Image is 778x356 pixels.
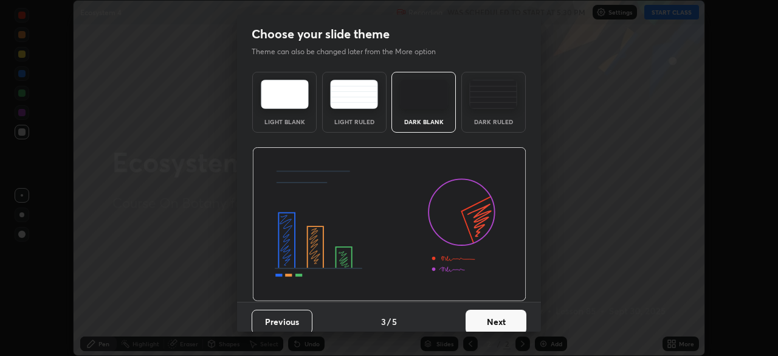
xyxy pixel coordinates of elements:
div: Light Blank [260,119,309,125]
p: Theme can also be changed later from the More option [252,46,449,57]
h4: / [387,315,391,328]
div: Dark Ruled [469,119,518,125]
div: Light Ruled [330,119,379,125]
button: Previous [252,310,312,334]
h2: Choose your slide theme [252,26,390,42]
img: darkThemeBanner.d06ce4a2.svg [252,147,526,302]
h4: 3 [381,315,386,328]
img: lightRuledTheme.5fabf969.svg [330,80,378,109]
div: Dark Blank [399,119,448,125]
h4: 5 [392,315,397,328]
img: lightTheme.e5ed3b09.svg [261,80,309,109]
button: Next [466,310,526,334]
img: darkRuledTheme.de295e13.svg [469,80,517,109]
img: darkTheme.f0cc69e5.svg [400,80,448,109]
